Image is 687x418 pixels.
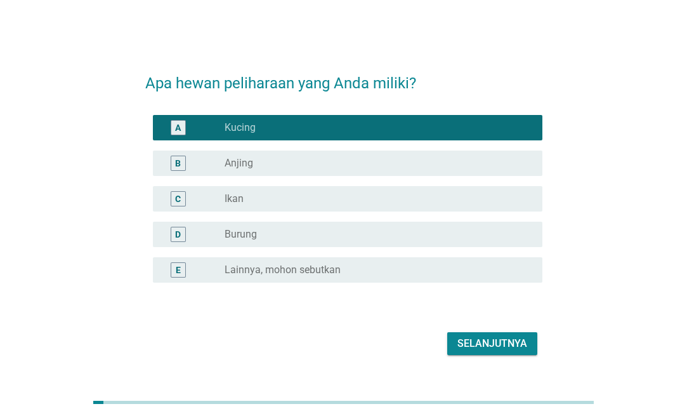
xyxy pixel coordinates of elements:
div: Selanjutnya [457,336,527,351]
label: Anjing [225,157,253,170]
label: Ikan [225,192,244,205]
div: E [176,264,181,277]
label: Burung [225,228,257,241]
div: C [175,192,181,206]
label: Kucing [225,121,256,134]
div: B [175,157,181,170]
label: Lainnya, mohon sebutkan [225,264,341,276]
button: Selanjutnya [447,332,537,355]
div: A [175,121,181,135]
h2: Apa hewan peliharaan yang Anda miliki? [145,59,542,95]
div: D [175,228,181,241]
